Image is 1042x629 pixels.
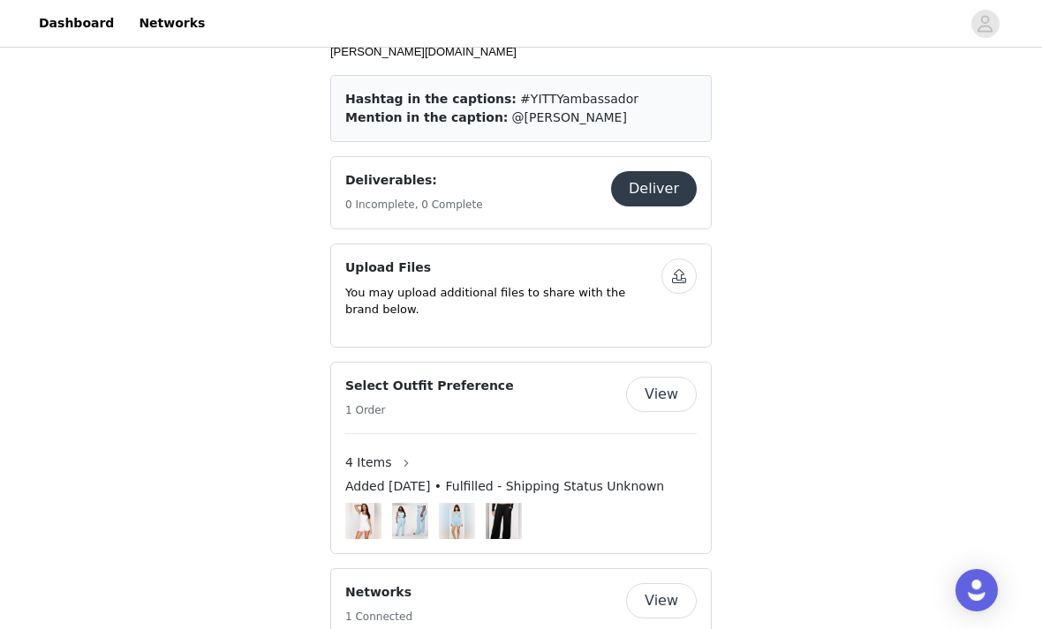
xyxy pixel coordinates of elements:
h4: Networks [345,583,412,602]
span: @[PERSON_NAME] [512,110,627,124]
h4: Upload Files [345,258,661,277]
h4: Deliverables: [345,171,483,190]
img: #9 OUTFIT [489,503,517,539]
button: View [626,583,697,618]
div: Deliverables: [330,156,712,229]
img: Image Background Blur [345,498,381,543]
img: #2 OUTFIT [352,503,374,539]
button: Deliver [611,171,697,206]
img: Image Background Blur [486,498,522,543]
a: Dashboard [28,4,125,43]
span: Mention in the caption: [345,110,508,124]
a: Networks [128,4,215,43]
div: Open Intercom Messenger [955,569,998,611]
div: avatar [977,10,993,38]
h5: 1 Order [345,402,514,418]
img: #6 OUTFIT [449,503,464,539]
p: You may upload additional files to share with the brand below. [345,284,661,318]
button: View [626,377,697,412]
span: Hashtag in the captions: [345,92,517,106]
h4: Select Outfit Preference [345,377,514,395]
img: Image Background Blur [439,498,475,543]
span: 4 Items [345,453,392,472]
span: Added [DATE] • Fulfilled - Shipping Status Unknown [345,477,664,496]
span: #YITTYambassador [520,92,638,106]
h5: 0 Incomplete, 0 Complete [345,197,483,213]
h5: 1 Connected [345,609,412,625]
img: #3 OUTFIT [392,505,428,536]
div: Select Outfit Preference [330,362,712,554]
